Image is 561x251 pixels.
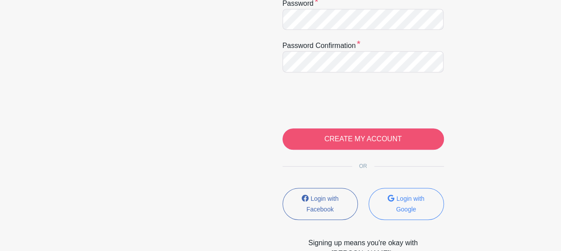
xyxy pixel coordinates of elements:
[282,188,358,220] button: Login with Facebook
[396,195,424,213] small: Login with Google
[282,40,361,51] label: Password confirmation
[282,128,444,150] input: CREATE MY ACCOUNT
[352,163,374,169] span: OR
[306,195,339,213] small: Login with Facebook
[369,188,444,220] button: Login with Google
[282,83,417,118] iframe: reCAPTCHA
